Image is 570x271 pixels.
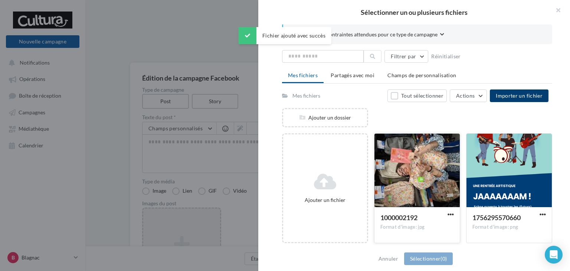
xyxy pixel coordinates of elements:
button: Annuler [376,254,401,263]
span: 1756295570660 [472,213,521,222]
span: Importer un fichier [496,92,543,99]
div: Ajouter un dossier [283,114,367,121]
span: Actions [456,92,475,99]
span: Partagés avec moi [331,72,374,78]
span: (0) [440,255,447,262]
div: Ajouter un fichier [286,196,364,204]
button: Importer un fichier [490,89,548,102]
span: 1000002192 [380,213,417,222]
div: Format d'image: jpg [380,224,454,231]
button: Tout sélectionner [387,89,447,102]
button: Filtrer par [384,50,428,63]
button: Consulter les contraintes attendues pour ce type de campagne [295,30,444,40]
div: Open Intercom Messenger [545,246,563,264]
span: Mes fichiers [288,72,318,78]
div: Format d'image: png [472,224,546,231]
button: Réinitialiser [428,52,464,61]
div: Fichier ajouté avec succès [239,27,331,44]
div: Mes fichiers [292,92,320,99]
span: Champs de personnalisation [387,72,456,78]
button: Actions [450,89,487,102]
button: Sélectionner(0) [404,252,453,265]
span: Consulter les contraintes attendues pour ce type de campagne [295,31,438,38]
h2: Sélectionner un ou plusieurs fichiers [270,9,558,16]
